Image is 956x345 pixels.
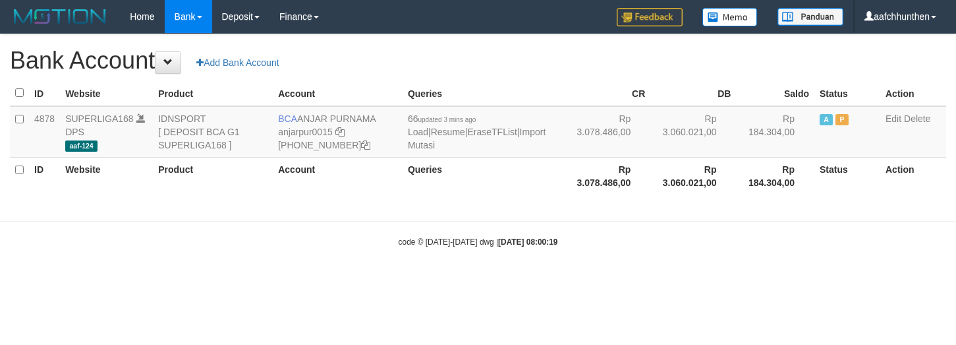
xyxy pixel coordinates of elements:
[278,113,297,124] span: BCA
[650,106,736,158] td: Rp 3.060.021,00
[60,157,153,195] th: Website
[153,106,273,158] td: IDNSPORT [ DEPOSIT BCA G1 SUPERLIGA168 ]
[835,114,849,125] span: Paused
[880,80,946,106] th: Action
[10,47,946,74] h1: Bank Account
[650,157,736,195] th: Rp 3.060.021,00
[880,157,946,195] th: Action
[408,127,428,137] a: Load
[408,113,476,124] span: 66
[153,80,273,106] th: Product
[886,113,901,124] a: Edit
[273,106,403,158] td: ANJAR PURNAMA [PHONE_NUMBER]
[904,113,930,124] a: Delete
[565,157,650,195] th: Rp 3.078.486,00
[10,7,110,26] img: MOTION_logo.png
[273,80,403,106] th: Account
[408,113,546,150] span: | | |
[820,114,833,125] span: Active
[418,116,476,123] span: updated 3 mins ago
[29,157,60,195] th: ID
[777,8,843,26] img: panduan.png
[273,157,403,195] th: Account
[650,80,736,106] th: DB
[498,237,557,247] strong: [DATE] 08:00:19
[60,80,153,106] th: Website
[814,80,880,106] th: Status
[617,8,683,26] img: Feedback.jpg
[153,157,273,195] th: Product
[399,237,558,247] small: code © [DATE]-[DATE] dwg |
[403,157,565,195] th: Queries
[736,80,814,106] th: Saldo
[408,127,546,150] a: Import Mutasi
[736,157,814,195] th: Rp 184.304,00
[565,106,650,158] td: Rp 3.078.486,00
[65,113,134,124] a: SUPERLIGA168
[65,141,98,152] span: aaf-124
[468,127,517,137] a: EraseTFList
[29,106,60,158] td: 4878
[431,127,465,137] a: Resume
[702,8,758,26] img: Button%20Memo.svg
[188,51,287,74] a: Add Bank Account
[814,157,880,195] th: Status
[403,80,565,106] th: Queries
[29,80,60,106] th: ID
[565,80,650,106] th: CR
[736,106,814,158] td: Rp 184.304,00
[278,127,333,137] a: anjarpur0015
[60,106,153,158] td: DPS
